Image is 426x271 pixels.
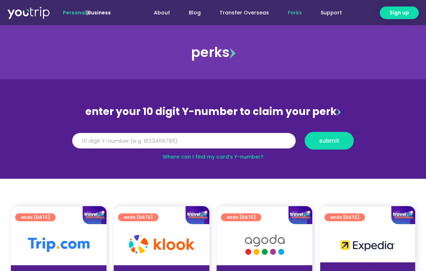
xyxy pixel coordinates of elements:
input: 10 digit Y-number (e.g. 8123456789) [72,133,296,149]
form: Y Number [72,132,354,155]
button: submit [305,132,354,150]
span: | [63,9,111,16]
div: enter your 10 digit Y-number to claim your perk [69,102,357,121]
span: submit [319,138,339,143]
a: Perks [278,6,311,19]
span: Personal [63,9,86,16]
nav: Menu [130,6,351,19]
a: Business [88,9,111,16]
a: Blog [179,6,210,19]
a: Sign up [380,6,419,19]
span: Sign up [390,9,409,17]
a: Support [311,6,351,19]
a: Transfer Overseas [210,6,278,19]
a: About [144,6,179,19]
a: Where can I find my card’s Y-number? [162,153,264,160]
